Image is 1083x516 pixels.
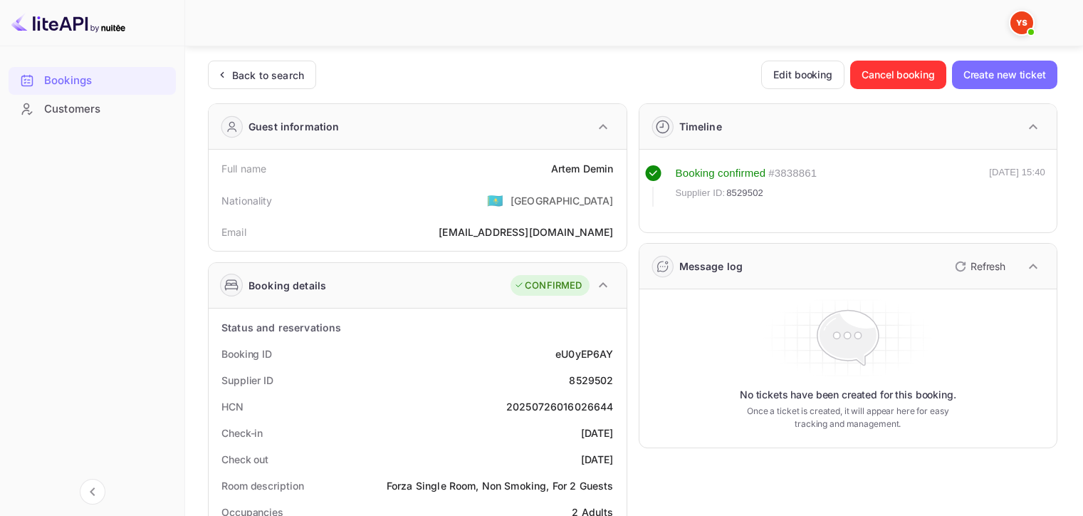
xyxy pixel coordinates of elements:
div: HCN [221,399,244,414]
div: Message log [679,259,743,274]
div: Customers [9,96,176,123]
div: Check-in [221,425,263,440]
div: eU0yEP6AY [555,346,613,361]
div: Artem Demin [551,161,614,176]
div: 8529502 [569,373,613,388]
span: United States [487,187,503,213]
div: Supplier ID [221,373,273,388]
div: [DATE] [581,452,614,467]
div: Timeline [679,119,722,134]
span: Supplier ID: [676,186,726,200]
button: Create new ticket [952,61,1057,89]
div: Full name [221,161,266,176]
span: 8529502 [726,186,763,200]
div: [DATE] 15:40 [989,165,1045,207]
div: Customers [44,101,169,118]
div: [EMAIL_ADDRESS][DOMAIN_NAME] [439,225,613,239]
div: Check out [221,452,268,467]
div: Back to search [232,68,304,83]
button: Cancel booking [850,61,946,89]
div: Bookings [44,73,169,89]
div: Email [221,225,246,239]
div: Status and reservations [221,320,341,335]
a: Customers [9,96,176,122]
div: Booking ID [221,346,272,361]
div: Booking details [248,278,326,293]
div: # 3838861 [768,165,817,182]
a: Bookings [9,67,176,93]
button: Refresh [946,255,1011,278]
div: Forza Single Room, Non Smoking, For 2 Guests [387,478,614,493]
img: LiteAPI logo [11,11,125,34]
p: Once a ticket is created, it will appear here for easy tracking and management. [736,405,960,430]
div: 20250726016026644 [506,399,614,414]
button: Edit booking [761,61,844,89]
div: Nationality [221,193,273,208]
div: Room description [221,478,303,493]
div: [GEOGRAPHIC_DATA] [511,193,614,208]
div: [DATE] [581,425,614,440]
div: Booking confirmed [676,165,766,182]
img: Yandex Support [1010,11,1033,34]
button: Collapse navigation [80,479,105,505]
p: No tickets have been created for this booking. [740,388,956,402]
div: Bookings [9,67,176,95]
div: CONFIRMED [514,279,582,293]
div: Guest information [248,119,340,134]
p: Refresh [970,259,1005,274]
